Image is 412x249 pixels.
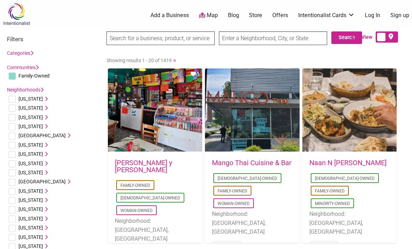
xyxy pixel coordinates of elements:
a: » [173,57,176,64]
span: [US_STATE] [19,243,43,249]
a: Sign up [390,12,409,19]
a: Restaurants [215,242,239,247]
span: [US_STATE] [19,151,43,157]
li: Neighborhood: [GEOGRAPHIC_DATA], [GEOGRAPHIC_DATA] [212,210,292,236]
a: Woman-Owned [218,201,250,206]
span: [GEOGRAPHIC_DATA] [19,133,66,138]
a: Map [199,12,218,20]
a: Family-Owned [315,189,345,193]
a: Woman-Owned [120,208,153,213]
span: List View [352,34,376,41]
a: Categories [7,50,34,56]
span: [US_STATE] [19,96,43,102]
button: Search [331,31,362,44]
span: [US_STATE] [19,188,43,194]
span: [US_STATE] [19,115,43,120]
input: Search for a business, product, or service [106,31,215,45]
a: Mango Thai Cuisine & Bar [212,159,292,167]
a: Communities [7,65,39,70]
span: [US_STATE] [19,197,43,203]
a: Minority-Owned [315,201,350,206]
span: [US_STATE] [19,170,43,175]
a: [PERSON_NAME] y [PERSON_NAME] [115,159,172,174]
a: Offers [272,12,288,19]
span: [US_STATE] [19,206,43,212]
a: [DEMOGRAPHIC_DATA]-Owned [218,176,277,181]
a: Log In [365,12,380,19]
a: Neighborhoods [7,87,44,93]
a: Store [249,12,262,19]
li: Neighborhood: [GEOGRAPHIC_DATA], [GEOGRAPHIC_DATA] [115,217,195,243]
span: [US_STATE] [19,105,43,111]
a: Family-Owned [218,189,247,193]
a: Intentionalist Cards [298,12,355,19]
span: Family-Owned [19,73,50,79]
span: [US_STATE] [19,225,43,230]
a: Naan N [PERSON_NAME] [309,159,387,167]
a: [DEMOGRAPHIC_DATA]-Owned [120,196,180,200]
input: Enter a Neighborhood, City, or State [219,31,327,45]
span: [US_STATE] [19,124,43,129]
span: [US_STATE] [19,216,43,221]
a: Family-Owned [120,183,150,188]
span: [US_STATE] [19,161,43,166]
span: [US_STATE] [19,234,43,240]
span: [US_STATE] [19,142,43,148]
li: Neighborhood: [GEOGRAPHIC_DATA], [GEOGRAPHIC_DATA] [309,210,390,236]
h3: Filters [7,36,100,43]
a: Blog [228,12,239,19]
a: Add a Business [150,12,189,19]
span: Showing results 1 - 20 of 1419 [106,58,172,63]
a: Restaurants [312,242,336,247]
a: [DEMOGRAPHIC_DATA]-Owned [315,176,375,181]
span: [GEOGRAPHIC_DATA] [19,179,66,184]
